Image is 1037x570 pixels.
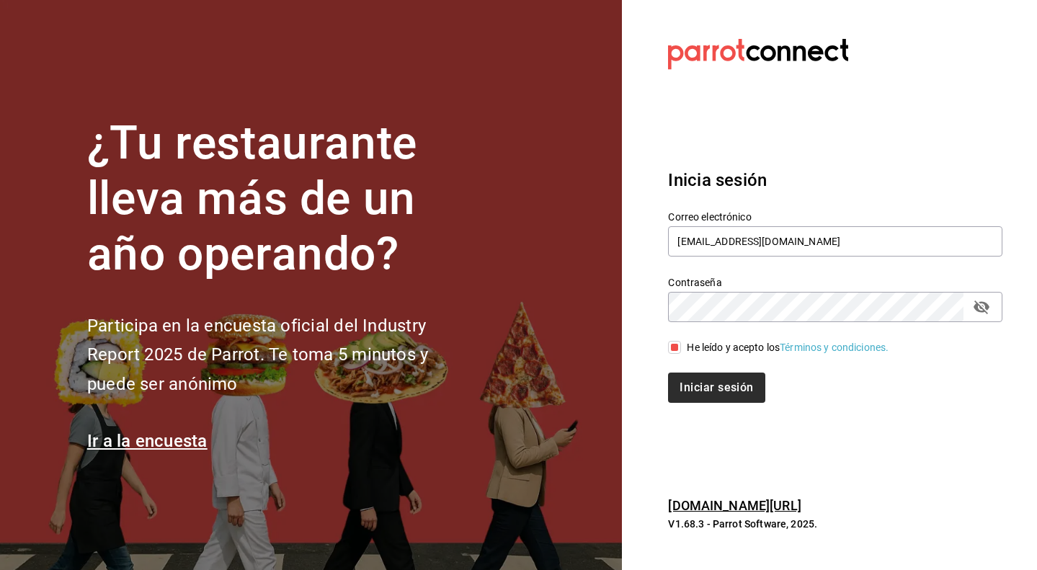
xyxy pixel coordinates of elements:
button: passwordField [969,295,994,319]
input: Ingresa tu correo electrónico [668,226,1002,257]
a: [DOMAIN_NAME][URL] [668,498,801,513]
div: He leído y acepto los [687,340,889,355]
p: V1.68.3 - Parrot Software, 2025. [668,517,1002,531]
a: Ir a la encuesta [87,431,208,451]
button: Iniciar sesión [668,373,765,403]
h2: Participa en la encuesta oficial del Industry Report 2025 de Parrot. Te toma 5 minutos y puede se... [87,311,476,399]
label: Correo electrónico [668,212,1002,222]
a: Términos y condiciones. [780,342,889,353]
h1: ¿Tu restaurante lleva más de un año operando? [87,116,476,282]
h3: Inicia sesión [668,167,1002,193]
label: Contraseña [668,277,1002,288]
